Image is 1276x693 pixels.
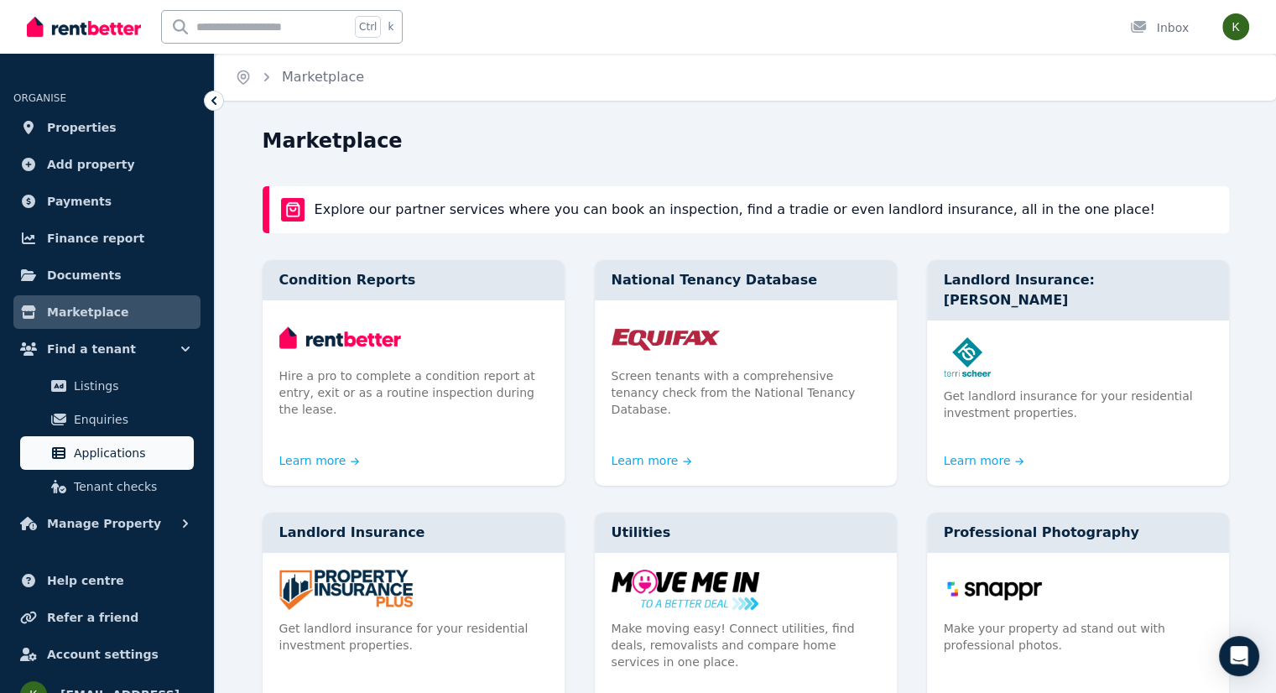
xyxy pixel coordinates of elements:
[13,601,201,634] a: Refer a friend
[47,228,144,248] span: Finance report
[13,111,201,144] a: Properties
[20,470,194,503] a: Tenant checks
[13,332,201,366] button: Find a tenant
[47,191,112,211] span: Payments
[263,128,403,154] h1: Marketplace
[74,443,187,463] span: Applications
[944,337,1212,378] img: Landlord Insurance: Terri Scheer
[47,117,117,138] span: Properties
[47,154,135,175] span: Add property
[13,638,201,671] a: Account settings
[47,302,128,322] span: Marketplace
[612,452,692,469] a: Learn more
[13,507,201,540] button: Manage Property
[20,369,194,403] a: Listings
[13,185,201,218] a: Payments
[612,570,880,610] img: Utilities
[1219,636,1259,676] div: Open Intercom Messenger
[612,317,880,357] img: National Tenancy Database
[47,265,122,285] span: Documents
[1222,13,1249,40] img: kinjalparikh83@gmail.com
[279,367,548,418] p: Hire a pro to complete a condition report at entry, exit or as a routine inspection during the le...
[927,513,1229,553] div: Professional Photography
[13,148,201,181] a: Add property
[944,452,1024,469] a: Learn more
[315,200,1155,220] p: Explore our partner services where you can book an inspection, find a tradie or even landlord ins...
[944,388,1212,421] p: Get landlord insurance for your residential investment properties.
[47,607,138,628] span: Refer a friend
[263,260,565,300] div: Condition Reports
[282,69,364,85] a: Marketplace
[355,16,381,38] span: Ctrl
[279,317,548,357] img: Condition Reports
[281,198,305,221] img: rentBetter Marketplace
[612,620,880,670] p: Make moving easy! Connect utilities, find deals, removalists and compare home services in one place.
[215,54,384,101] nav: Breadcrumb
[74,376,187,396] span: Listings
[47,513,161,534] span: Manage Property
[13,221,201,255] a: Finance report
[20,403,194,436] a: Enquiries
[279,452,360,469] a: Learn more
[944,620,1212,654] p: Make your property ad stand out with professional photos.
[13,258,201,292] a: Documents
[263,513,565,553] div: Landlord Insurance
[13,564,201,597] a: Help centre
[74,477,187,497] span: Tenant checks
[595,260,897,300] div: National Tenancy Database
[944,570,1212,610] img: Professional Photography
[388,20,393,34] span: k
[27,14,141,39] img: RentBetter
[20,436,194,470] a: Applications
[927,260,1229,320] div: Landlord Insurance: [PERSON_NAME]
[47,571,124,591] span: Help centre
[47,644,159,664] span: Account settings
[1130,19,1189,36] div: Inbox
[595,513,897,553] div: Utilities
[13,92,66,104] span: ORGANISE
[612,367,880,418] p: Screen tenants with a comprehensive tenancy check from the National Tenancy Database.
[47,339,136,359] span: Find a tenant
[279,570,548,610] img: Landlord Insurance
[13,295,201,329] a: Marketplace
[279,620,548,654] p: Get landlord insurance for your residential investment properties.
[74,409,187,430] span: Enquiries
